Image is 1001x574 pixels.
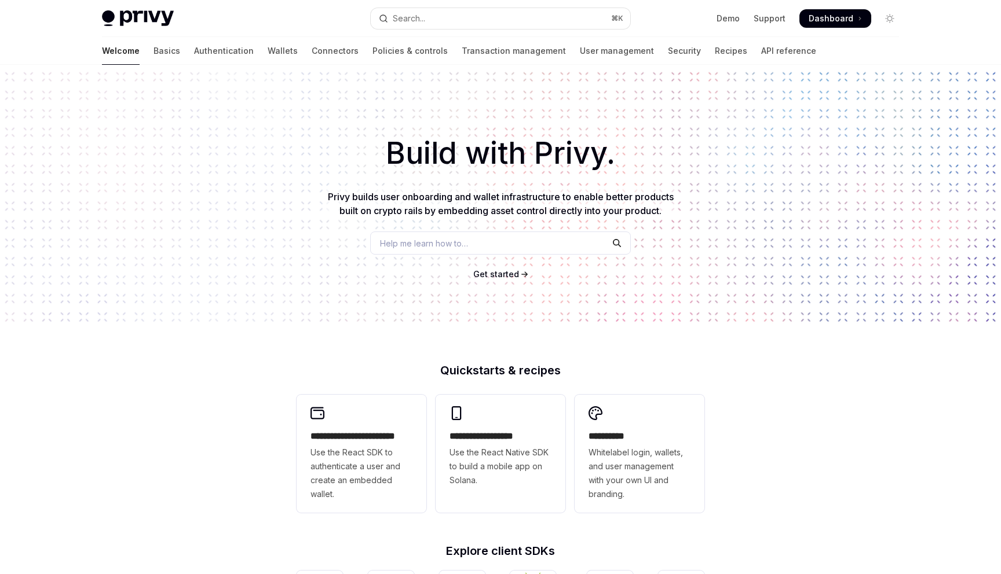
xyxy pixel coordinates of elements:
a: Basics [154,37,180,65]
span: ⌘ K [611,14,623,23]
h1: Build with Privy. [19,131,982,176]
span: Use the React Native SDK to build a mobile app on Solana. [450,446,551,487]
a: Connectors [312,37,359,65]
a: Wallets [268,37,298,65]
a: Dashboard [799,9,871,28]
h2: Explore client SDKs [297,545,704,557]
span: Dashboard [809,13,853,24]
span: Privy builds user onboarding and wallet infrastructure to enable better products built on crypto ... [328,191,674,216]
a: Welcome [102,37,140,65]
a: Transaction management [462,37,566,65]
button: Open search [371,8,630,29]
a: Authentication [194,37,254,65]
a: Support [754,13,786,24]
span: Get started [473,269,519,279]
img: light logo [102,10,174,27]
a: Recipes [715,37,747,65]
a: Demo [717,13,740,24]
a: API reference [761,37,816,65]
button: Toggle dark mode [881,9,899,28]
a: Get started [473,268,519,280]
a: User management [580,37,654,65]
a: Security [668,37,701,65]
a: Policies & controls [372,37,448,65]
a: **** **** **** ***Use the React Native SDK to build a mobile app on Solana. [436,395,565,513]
div: Search... [393,12,425,25]
span: Whitelabel login, wallets, and user management with your own UI and branding. [589,446,691,501]
span: Use the React SDK to authenticate a user and create an embedded wallet. [310,446,412,501]
span: Help me learn how to… [380,237,468,249]
a: **** *****Whitelabel login, wallets, and user management with your own UI and branding. [575,395,704,513]
h2: Quickstarts & recipes [297,365,704,376]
